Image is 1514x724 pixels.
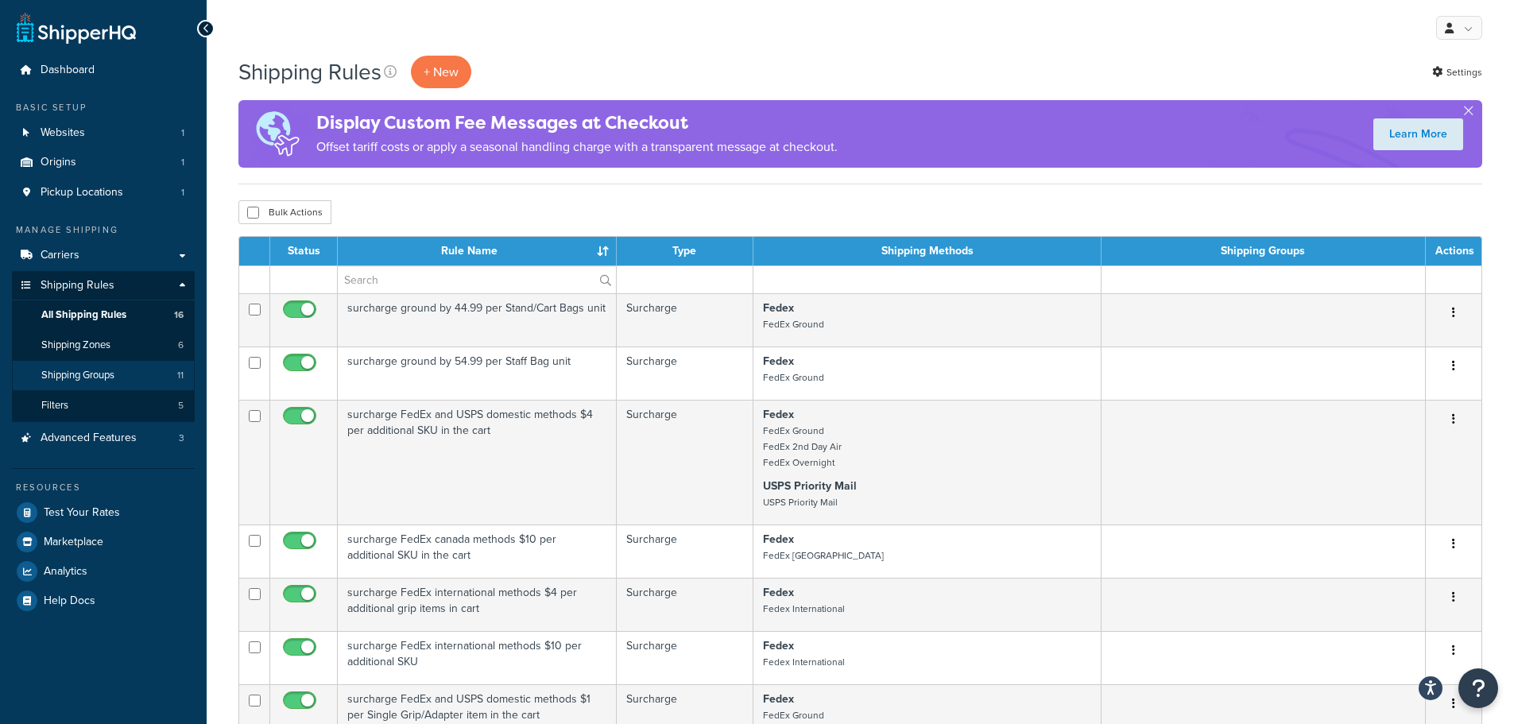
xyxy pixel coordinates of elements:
strong: Fedex [763,406,794,423]
span: Advanced Features [41,432,137,445]
td: Surcharge [617,400,754,525]
span: Analytics [44,565,87,579]
th: Rule Name : activate to sort column ascending [338,237,617,265]
small: Fedex International [763,655,845,669]
small: USPS Priority Mail [763,495,838,509]
span: 6 [178,339,184,352]
div: Basic Setup [12,101,195,114]
th: Actions [1426,237,1481,265]
span: 1 [181,186,184,199]
span: All Shipping Rules [41,308,126,322]
td: Surcharge [617,578,754,631]
span: Marketplace [44,536,103,549]
span: Pickup Locations [41,186,123,199]
img: duties-banner-06bc72dcb5fe05cb3f9472aba00be2ae8eb53ab6f0d8bb03d382ba314ac3c341.png [238,100,316,168]
span: Shipping Rules [41,279,114,292]
li: Shipping Zones [12,331,195,360]
a: All Shipping Rules 16 [12,300,195,330]
span: 5 [178,399,184,412]
li: Shipping Rules [12,271,195,422]
a: Shipping Groups 11 [12,361,195,390]
strong: USPS Priority Mail [763,478,857,494]
td: Surcharge [617,293,754,347]
strong: Fedex [763,584,794,601]
li: Websites [12,118,195,148]
span: 1 [181,126,184,140]
td: surcharge FedEx international methods $10 per additional SKU [338,631,617,684]
span: Shipping Groups [41,369,114,382]
th: Shipping Methods [753,237,1101,265]
h1: Shipping Rules [238,56,381,87]
strong: Fedex [763,531,794,548]
div: Resources [12,481,195,494]
a: Shipping Zones 6 [12,331,195,360]
a: Advanced Features 3 [12,424,195,453]
p: + New [411,56,471,88]
a: Origins 1 [12,148,195,177]
a: Pickup Locations 1 [12,178,195,207]
li: Pickup Locations [12,178,195,207]
span: Dashboard [41,64,95,77]
a: Filters 5 [12,391,195,420]
button: Open Resource Center [1458,668,1498,708]
a: Settings [1432,61,1482,83]
span: 11 [177,369,184,382]
td: surcharge FedEx international methods $4 per additional grip items in cart [338,578,617,631]
a: Dashboard [12,56,195,85]
small: FedEx Ground [763,370,824,385]
a: Carriers [12,241,195,270]
input: Search [338,266,616,293]
span: Filters [41,399,68,412]
li: Advanced Features [12,424,195,453]
span: Help Docs [44,594,95,608]
span: Shipping Zones [41,339,110,352]
small: Fedex International [763,602,845,616]
th: Status [270,237,338,265]
a: Test Your Rates [12,498,195,527]
td: surcharge FedEx and USPS domestic methods $4 per additional SKU in the cart [338,400,617,525]
span: 16 [174,308,184,322]
strong: Fedex [763,300,794,316]
strong: Fedex [763,637,794,654]
td: Surcharge [617,347,754,400]
small: FedEx Ground [763,317,824,331]
a: Shipping Rules [12,271,195,300]
a: Websites 1 [12,118,195,148]
div: Manage Shipping [12,223,195,237]
small: FedEx Ground FedEx 2nd Day Air FedEx Overnight [763,424,842,470]
li: Shipping Groups [12,361,195,390]
strong: Fedex [763,353,794,370]
td: surcharge ground by 54.99 per Staff Bag unit [338,347,617,400]
strong: Fedex [763,691,794,707]
p: Offset tariff costs or apply a seasonal handling charge with a transparent message at checkout. [316,136,838,158]
h4: Display Custom Fee Messages at Checkout [316,110,838,136]
td: Surcharge [617,525,754,578]
a: ShipperHQ Home [17,12,136,44]
th: Type [617,237,754,265]
span: 3 [179,432,184,445]
span: Origins [41,156,76,169]
li: Origins [12,148,195,177]
th: Shipping Groups [1102,237,1426,265]
span: Websites [41,126,85,140]
a: Learn More [1373,118,1463,150]
td: Surcharge [617,631,754,684]
td: surcharge FedEx canada methods $10 per additional SKU in the cart [338,525,617,578]
a: Analytics [12,557,195,586]
small: FedEx [GEOGRAPHIC_DATA] [763,548,884,563]
a: Help Docs [12,587,195,615]
span: Carriers [41,249,79,262]
a: Marketplace [12,528,195,556]
span: Test Your Rates [44,506,120,520]
td: surcharge ground by 44.99 per Stand/Cart Bags unit [338,293,617,347]
span: 1 [181,156,184,169]
button: Bulk Actions [238,200,331,224]
li: All Shipping Rules [12,300,195,330]
li: Filters [12,391,195,420]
